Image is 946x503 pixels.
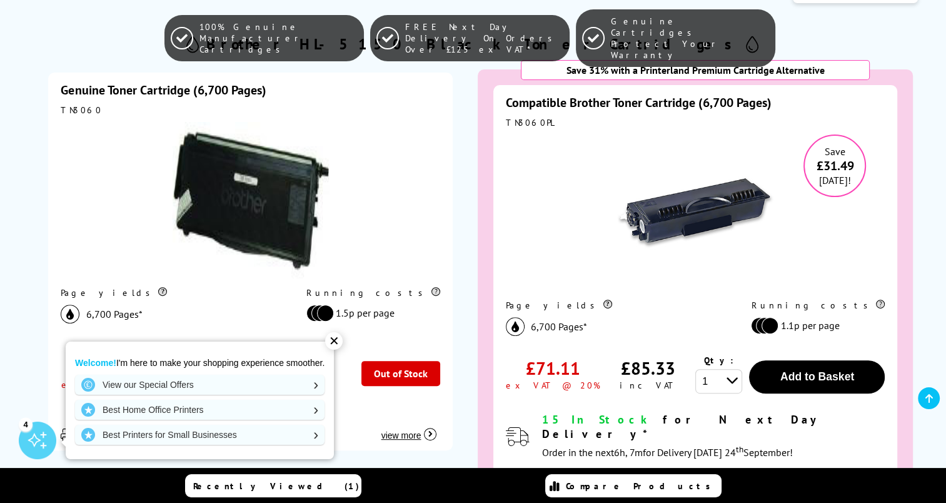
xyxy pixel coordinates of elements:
div: 4 [19,417,33,431]
span: Qty: [704,355,733,366]
div: Running costs [751,300,885,311]
div: Page yields [61,287,288,298]
img: Toner Cartridge (6,700 Pages) [173,122,329,278]
li: 1.5p per page [306,305,434,322]
span: 6,700 Pages* [86,308,142,320]
div: £71.11 [526,357,580,380]
div: modal_delivery [542,412,885,462]
img: Compatible Brother Toner Cartridge (6,700 Pages) [617,135,773,291]
div: Out of Stock [361,361,440,386]
span: 100% Genuine Manufacturer Cartridges [199,21,358,55]
a: Compare Products [545,474,722,497]
div: £85.33 [621,357,675,380]
div: Running costs [306,287,440,298]
div: ex VAT @ 20% [506,380,600,391]
span: Add to Basket [780,370,854,383]
a: Best Printers for Small Businesses [75,425,325,445]
img: black_icon.svg [61,305,79,323]
div: ex VAT @ 20% [61,379,156,390]
span: 6,700 Pages* [531,320,587,333]
span: 15 In Stock [542,412,652,427]
sup: th [736,444,743,455]
div: TN3060 [61,104,440,116]
span: Order in the next for Delivery [DATE] 24 September! [542,446,793,459]
a: Genuine Toner Cartridge (6,700 Pages) [61,82,266,98]
div: Page yields [506,300,733,311]
button: Add to Basket [749,360,885,394]
a: Recently Viewed (1) [185,474,361,497]
span: for Next Day Delivery* [542,412,822,441]
a: View our Special Offers [75,375,325,395]
img: black_icon.svg [506,317,525,336]
span: view more [381,430,421,440]
li: 1.1p per page [751,317,878,334]
span: £31.49 [805,158,865,174]
span: Compare Products [566,480,717,492]
span: Genuine Cartridges Protect Your Warranty [611,16,769,61]
a: Compatible Brother Toner Cartridge (6,700 Pages) [506,94,772,111]
button: view more [378,417,441,441]
span: Recently Viewed (1) [193,480,360,492]
span: Save [825,145,845,158]
div: TN3060PL [506,117,885,128]
p: I'm here to make your shopping experience smoother. [75,357,325,368]
div: inc VAT [620,380,677,391]
div: ✕ [325,332,343,350]
span: FREE Next Day Delivery On Orders Over £125 ex VAT* [405,21,563,55]
span: 6h, 7m [614,446,643,459]
a: Best Home Office Printers [75,400,325,420]
span: [DATE]! [819,174,851,186]
strong: Welcome! [75,358,116,368]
